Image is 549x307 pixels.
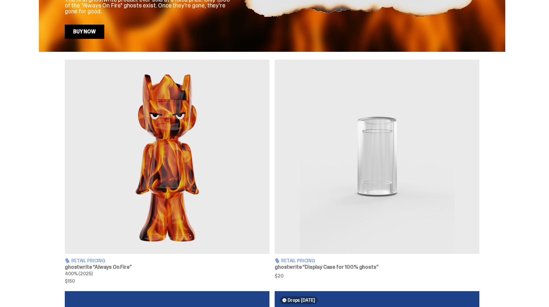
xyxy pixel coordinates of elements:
[281,258,315,263] span: Retail Pricing
[275,274,479,278] span: $20
[275,60,479,283] a: Display Case for 100% ghosts Retail Pricing
[65,60,269,283] a: Always On Fire Retail Pricing
[65,25,104,39] a: Buy Now
[275,60,479,254] img: Display Case for 100% ghosts
[65,60,269,254] img: Always On Fire
[71,258,105,263] span: Retail Pricing
[288,298,315,303] span: Drops [DATE]
[275,265,479,270] h3: ghostwrite “Display Case for 100% ghosts”
[65,265,269,270] h3: ghostwrite “Always On Fire”
[65,279,269,283] span: $150
[65,271,92,277] span: 400% (2025)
